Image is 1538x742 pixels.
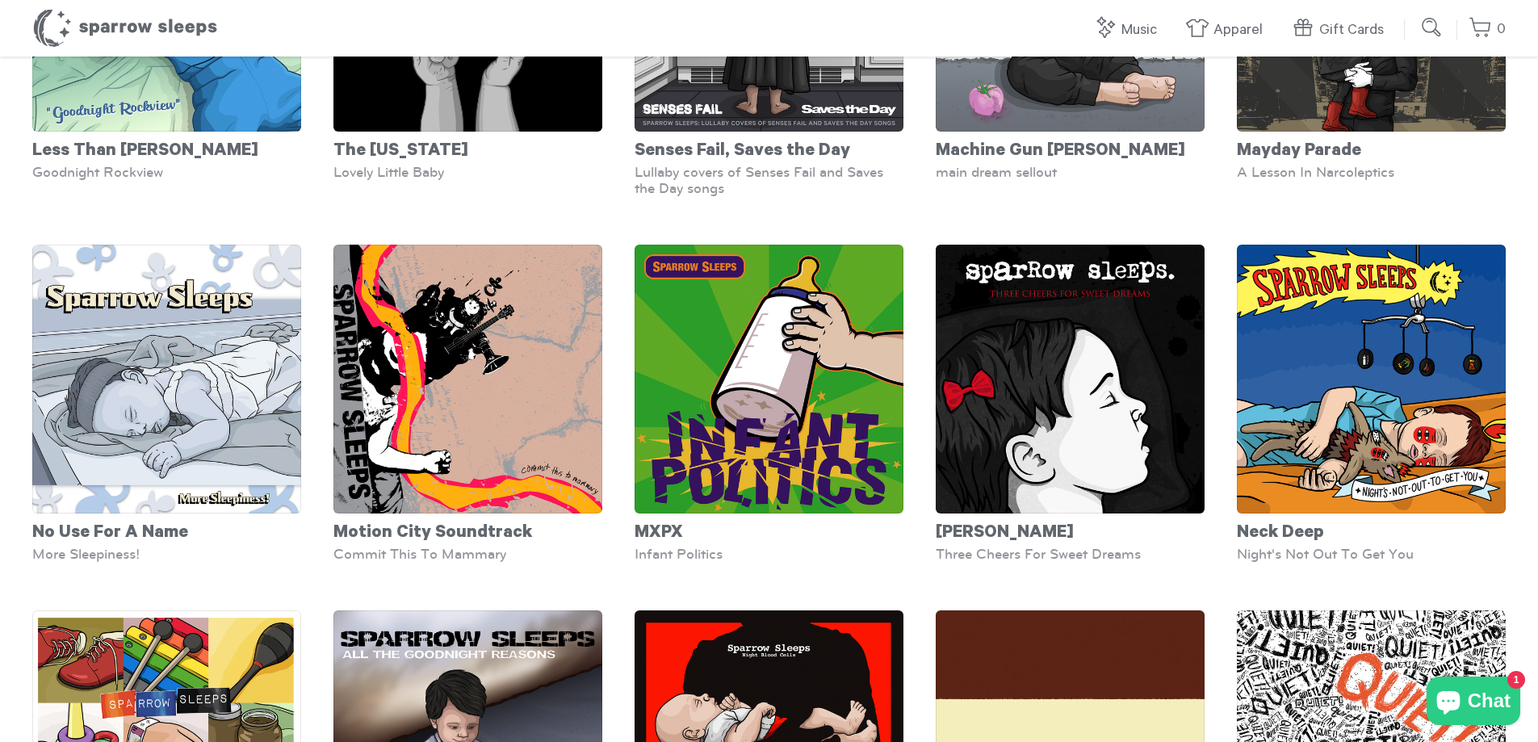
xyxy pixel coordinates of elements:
a: 0 [1469,12,1506,47]
div: Goodnight Rockview [32,164,301,180]
h1: Sparrow Sleeps [32,8,218,48]
a: [PERSON_NAME] Three Cheers For Sweet Dreams [936,245,1205,562]
img: SS-NightsNotOutToGetYou-Cover-1600x1600_grande.png [1237,245,1506,514]
div: Neck Deep [1237,514,1506,546]
img: SS-CommitThisToMammary-cover-1600x1600_grande.png [333,245,602,514]
div: Senses Fail, Saves the Day [635,132,903,164]
input: Submit [1416,11,1448,44]
div: Infant Politics [635,546,903,562]
div: MXPX [635,514,903,546]
img: SS-InfantPolitics-Cover-1600x1600_grande.png [635,245,903,514]
a: Neck Deep Night's Not Out To Get You [1237,245,1506,562]
div: Lovely Little Baby [333,164,602,180]
a: No Use For A Name More Sleepiness! [32,245,301,562]
div: No Use For A Name [32,514,301,546]
div: Night's Not Out To Get You [1237,546,1506,562]
div: Less Than [PERSON_NAME] [32,132,301,164]
a: Music [1093,13,1165,48]
a: Gift Cards [1291,13,1392,48]
div: A Lesson In Narcoleptics [1237,164,1506,180]
inbox-online-store-chat: Shopify online store chat [1422,677,1525,729]
div: The [US_STATE] [333,132,602,164]
div: Motion City Soundtrack [333,514,602,546]
div: More Sleepiness! [32,546,301,562]
img: SS-ThreeCheersForSweetDreams-Cover-1600x1600_grande.png [936,245,1205,514]
div: Three Cheers For Sweet Dreams [936,546,1205,562]
a: Motion City Soundtrack Commit This To Mammary [333,245,602,562]
a: Apparel [1185,13,1271,48]
div: Machine Gun [PERSON_NAME] [936,132,1205,164]
div: Commit This To Mammary [333,546,602,562]
div: Lullaby covers of Senses Fail and Saves the Day songs [635,164,903,196]
div: main dream sellout [936,164,1205,180]
img: SS-MoreSleepiness-Cover-1600x1600_grande.png [32,245,301,514]
div: [PERSON_NAME] [936,514,1205,546]
a: MXPX Infant Politics [635,245,903,562]
div: Mayday Parade [1237,132,1506,164]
